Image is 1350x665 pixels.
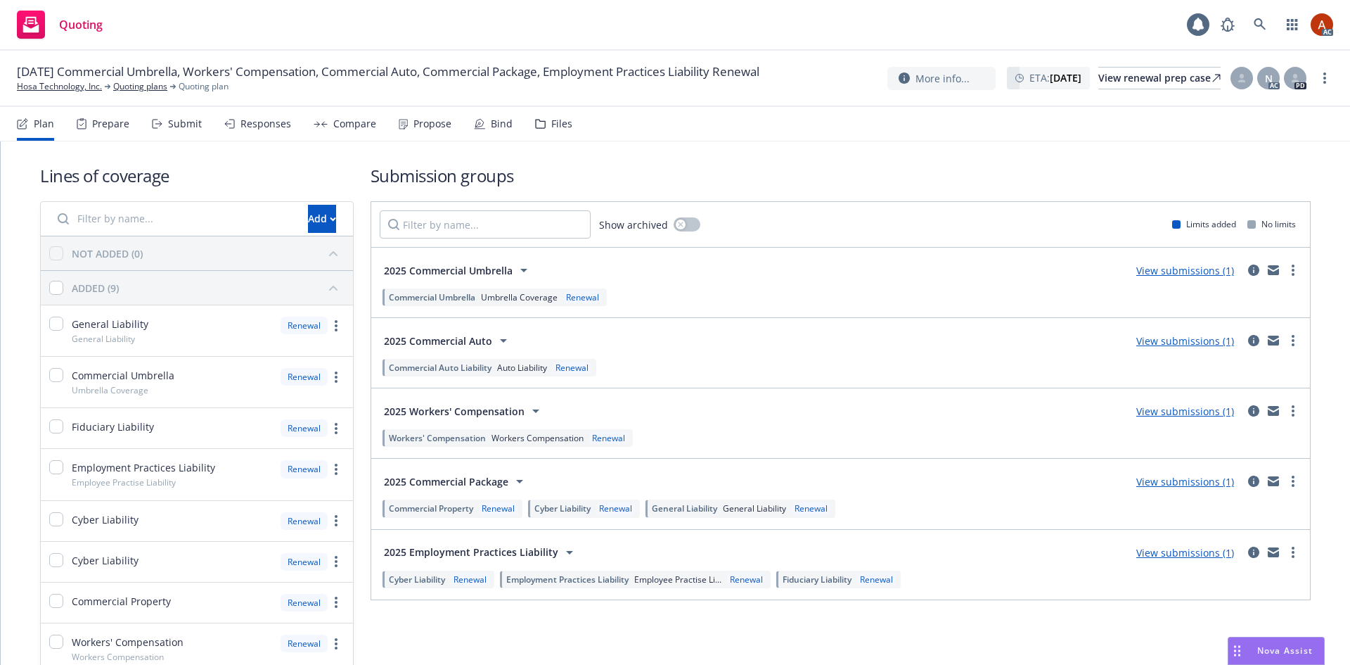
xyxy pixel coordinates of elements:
[389,432,486,444] span: Workers' Compensation
[308,205,336,233] button: Add
[72,651,164,663] span: Workers Compensation
[328,369,345,386] a: more
[1265,544,1282,561] a: mail
[1265,473,1282,490] a: mail
[1245,403,1262,419] a: circleInformation
[389,291,475,303] span: Commercial Umbrella
[92,118,129,129] div: Prepare
[72,594,171,609] span: Commercial Property
[1245,544,1262,561] a: circleInformation
[380,327,516,355] button: 2025 Commercial Auto
[328,461,345,478] a: more
[497,362,547,374] span: Auto Liability
[1136,475,1234,488] a: View submissions (1)
[589,432,628,444] div: Renewal
[384,334,492,348] span: 2025 Commercial Auto
[328,594,345,611] a: more
[384,545,558,559] span: 2025 Employment Practices Liability
[1098,67,1221,89] a: View renewal prep case
[1278,11,1306,39] a: Switch app
[1029,70,1081,85] span: ETA :
[389,362,491,374] span: Commercial Auto Liability
[49,205,300,233] input: Filter by name...
[553,362,591,374] div: Renewal
[328,420,345,437] a: more
[451,574,489,585] div: Renewal
[596,502,635,514] div: Renewal
[384,404,525,419] span: 2025 Workers' Compensation
[72,317,148,331] span: General Liability
[1245,262,1262,279] a: circleInformation
[59,19,103,30] span: Quoting
[281,460,328,478] div: Renewal
[481,291,558,303] span: Umbrella Coverage
[328,317,345,334] a: more
[1228,637,1325,665] button: Nova Assist
[281,419,328,437] div: Renewal
[384,474,508,489] span: 2025 Commercial Package
[1098,68,1221,89] div: View renewal prep case
[1285,262,1301,279] a: more
[72,476,176,488] span: Employee Practise Liability
[652,502,717,514] span: General Liability
[634,574,721,585] span: Employee Practise Li...
[1285,544,1301,561] a: more
[281,368,328,386] div: Renewal
[1285,473,1301,490] a: more
[333,118,376,129] div: Compare
[563,291,602,303] div: Renewal
[179,80,229,93] span: Quoting plan
[723,502,786,514] span: General Liability
[281,594,328,612] div: Renewal
[1247,218,1296,230] div: No limits
[491,432,584,444] span: Workers Compensation
[506,574,629,585] span: Employment Practices Liability
[1050,71,1081,84] strong: [DATE]
[857,574,896,585] div: Renewal
[72,635,184,650] span: Workers' Compensation
[1214,11,1242,39] a: Report a Bug
[72,460,215,475] span: Employment Practices Liability
[1285,403,1301,419] a: more
[599,217,668,232] span: Show archived
[1246,11,1274,39] a: Search
[384,263,513,278] span: 2025 Commercial Umbrella
[72,333,135,345] span: General Liability
[1311,13,1333,36] img: photo
[380,538,582,566] button: 2025 Employment Practices Liability
[1265,262,1282,279] a: mail
[1136,546,1234,559] a: View submissions (1)
[34,118,54,129] div: Plan
[281,512,328,530] div: Renewal
[1136,334,1234,348] a: View submissions (1)
[72,277,345,299] button: ADDED (9)
[40,164,354,187] h1: Lines of coverage
[1285,332,1301,349] a: more
[1245,473,1262,490] a: circleInformation
[328,512,345,529] a: more
[72,242,345,265] button: NOT ADDED (0)
[168,118,202,129] div: Submit
[887,67,996,90] button: More info...
[113,80,167,93] a: Quoting plans
[792,502,830,514] div: Renewal
[1245,332,1262,349] a: circleInformation
[1265,332,1282,349] a: mail
[380,210,591,239] input: Filter by name...
[72,553,139,568] span: Cyber Liability
[72,512,139,527] span: Cyber Liability
[479,502,517,514] div: Renewal
[72,419,154,434] span: Fiduciary Liability
[1265,403,1282,419] a: mail
[72,368,174,383] span: Commercial Umbrella
[783,574,851,585] span: Fiduciary Liability
[915,71,970,86] span: More info...
[1257,645,1313,657] span: Nova Assist
[11,5,108,44] a: Quoting
[328,635,345,652] a: more
[240,118,291,129] div: Responses
[17,63,759,80] span: [DATE] Commercial Umbrella, Workers' Compensation, Commercial Auto, Commercial Package, Employmen...
[371,164,1311,187] h1: Submission groups
[281,553,328,571] div: Renewal
[308,205,336,232] div: Add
